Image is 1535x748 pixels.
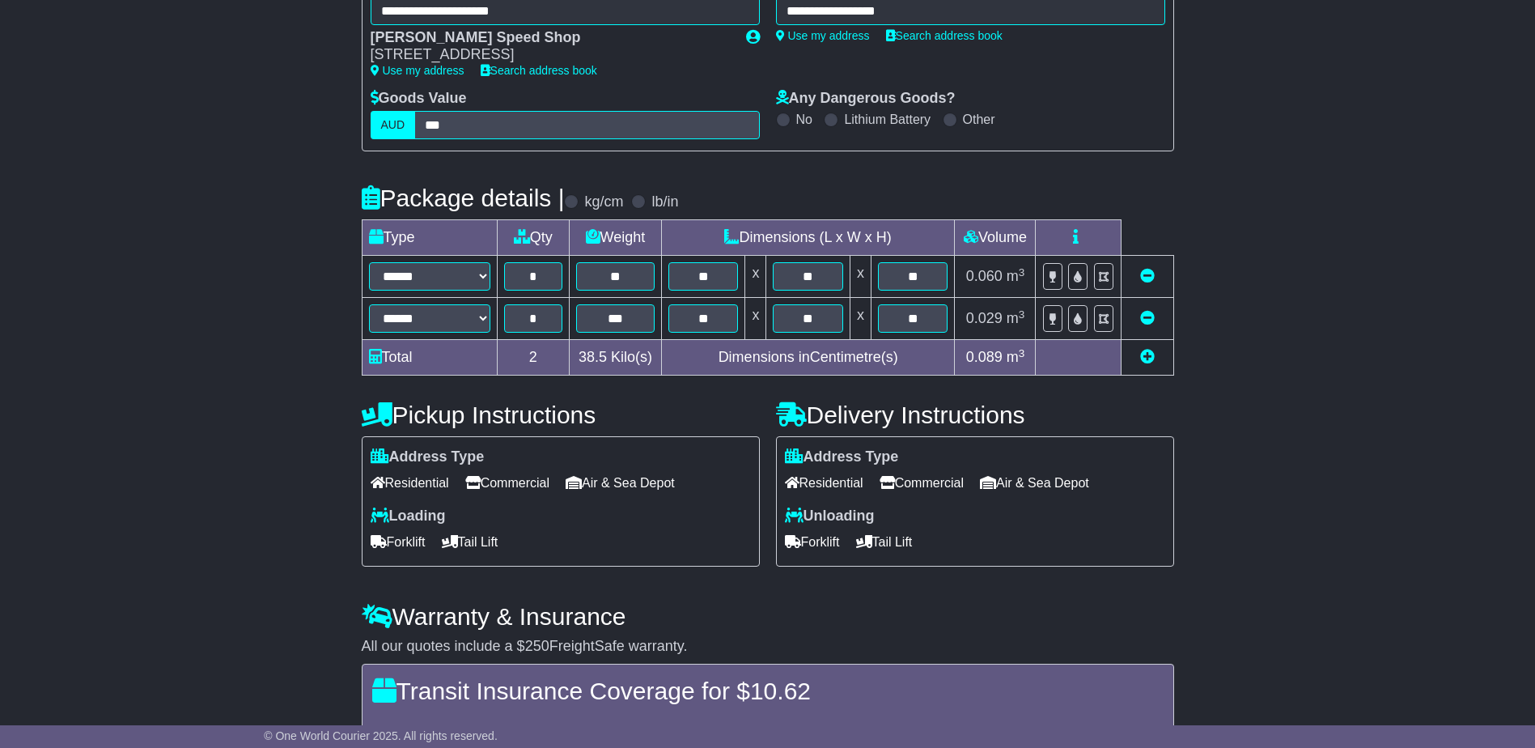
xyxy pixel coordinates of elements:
label: Loading [371,508,446,525]
label: AUD [371,111,416,139]
td: x [850,256,871,298]
td: Qty [497,220,569,256]
label: Goods Value [371,90,467,108]
span: © One World Courier 2025. All rights reserved. [264,729,498,742]
a: Use my address [776,29,870,42]
span: 0.029 [966,310,1003,326]
td: Total [362,340,497,376]
span: Forklift [785,529,840,555]
div: All our quotes include a $ FreightSafe warranty. [362,638,1174,656]
h4: Pickup Instructions [362,402,760,428]
td: Weight [569,220,661,256]
td: Kilo(s) [569,340,661,376]
td: x [745,298,766,340]
span: 250 [525,638,549,654]
label: Other [963,112,995,127]
a: Remove this item [1140,310,1155,326]
span: Tail Lift [442,529,498,555]
sup: 3 [1019,308,1025,321]
span: 0.060 [966,268,1003,284]
span: Air & Sea Depot [980,470,1089,495]
label: Address Type [371,448,485,466]
h4: Warranty & Insurance [362,603,1174,630]
label: kg/cm [584,193,623,211]
span: m [1007,268,1025,284]
span: 10.62 [750,678,811,704]
a: Remove this item [1140,268,1155,284]
td: x [850,298,871,340]
div: [STREET_ADDRESS] [371,46,730,64]
label: Address Type [785,448,899,466]
td: Dimensions in Centimetre(s) [661,340,955,376]
td: Volume [955,220,1036,256]
span: Commercial [880,470,964,495]
h4: Delivery Instructions [776,402,1174,428]
a: Search address book [481,64,597,77]
a: Search address book [886,29,1003,42]
div: [PERSON_NAME] Speed Shop [371,29,730,47]
label: Lithium Battery [844,112,931,127]
sup: 3 [1019,266,1025,278]
span: m [1007,349,1025,365]
td: x [745,256,766,298]
label: Unloading [785,508,875,525]
label: No [796,112,812,127]
sup: 3 [1019,347,1025,359]
span: Tail Lift [856,529,913,555]
a: Add new item [1140,349,1155,365]
h4: Package details | [362,185,565,211]
span: m [1007,310,1025,326]
span: Commercial [465,470,549,495]
td: Dimensions (L x W x H) [661,220,955,256]
span: Forklift [371,529,426,555]
label: Any Dangerous Goods? [776,90,956,108]
a: Use my address [371,64,464,77]
td: 2 [497,340,569,376]
span: 0.089 [966,349,1003,365]
label: lb/in [651,193,678,211]
h4: Transit Insurance Coverage for $ [372,678,1164,704]
span: Residential [371,470,449,495]
span: Residential [785,470,863,495]
span: 38.5 [579,349,607,365]
span: Air & Sea Depot [566,470,675,495]
td: Type [362,220,497,256]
